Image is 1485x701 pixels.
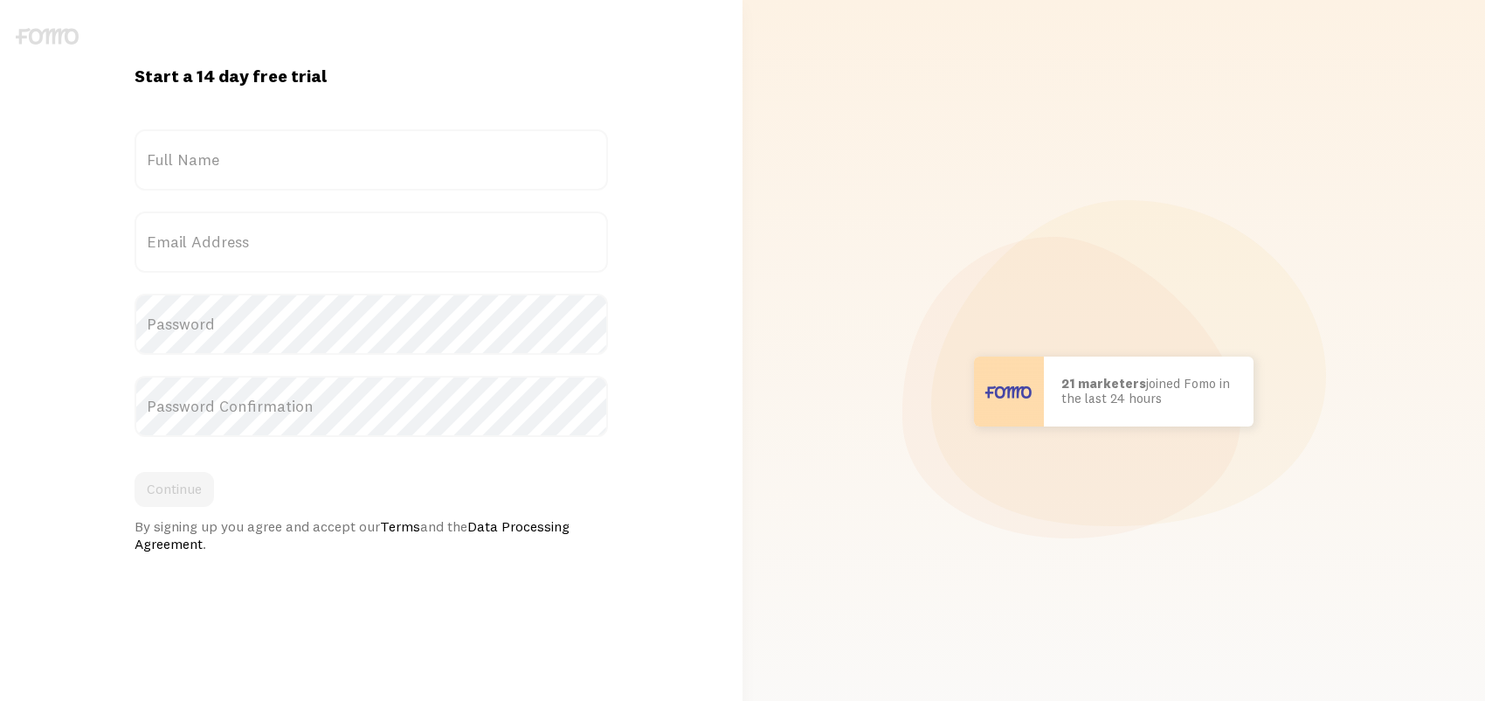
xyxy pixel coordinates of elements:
a: Data Processing Agreement [135,517,570,552]
h1: Start a 14 day free trial [135,65,609,87]
img: User avatar [974,357,1044,427]
label: Password Confirmation [135,376,609,437]
p: joined Fomo in the last 24 hours [1061,377,1236,406]
b: 21 marketers [1061,375,1146,392]
label: Password [135,294,609,355]
label: Email Address [135,212,609,273]
a: Terms [380,517,420,535]
div: By signing up you agree and accept our and the . [135,517,609,552]
label: Full Name [135,129,609,191]
img: fomo-logo-gray-b99e0e8ada9f9040e2984d0d95b3b12da0074ffd48d1e5cb62ac37fc77b0b268.svg [16,28,79,45]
